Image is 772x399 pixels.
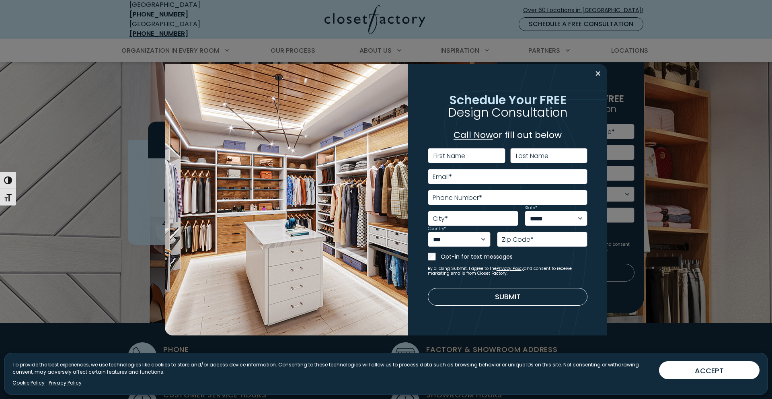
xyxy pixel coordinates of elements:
img: Walk in closet with island [165,64,408,335]
span: Schedule Your FREE [449,91,567,108]
label: Zip Code [502,237,534,243]
a: Call Now [454,129,493,141]
span: Design Consultation [448,104,567,121]
label: State [525,206,537,210]
label: Country [428,227,446,231]
label: First Name [433,153,465,159]
a: Privacy Policy [49,379,82,387]
button: Close modal [592,67,604,80]
button: Submit [428,288,588,306]
small: By clicking Submit, I agree to the and consent to receive marketing emails from Closet Factory. [428,266,588,276]
a: Cookie Policy [12,379,45,387]
label: Last Name [516,153,548,159]
label: City [433,216,448,222]
label: Email [433,174,452,180]
button: ACCEPT [659,361,760,379]
p: or fill out below [428,128,588,142]
label: Phone Number [433,195,482,201]
p: To provide the best experiences, we use technologies like cookies to store and/or access device i... [12,361,653,376]
a: Privacy Policy [497,265,524,271]
label: Opt-in for text messages [441,253,588,261]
